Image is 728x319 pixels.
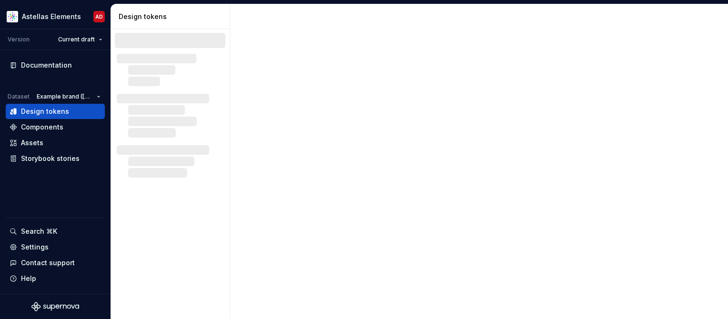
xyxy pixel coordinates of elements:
div: AD [95,13,103,20]
a: Documentation [6,58,105,73]
img: b2369ad3-f38c-46c1-b2a2-f2452fdbdcd2.png [7,11,18,22]
div: Astellas Elements [22,12,81,21]
div: Components [21,122,63,132]
div: Documentation [21,60,72,70]
div: Search ⌘K [21,227,57,236]
a: Components [6,120,105,135]
button: Astellas ElementsAD [2,6,109,27]
div: Version [8,36,30,43]
div: Settings [21,242,49,252]
span: Current draft [58,36,95,43]
button: Contact support [6,255,105,270]
a: Storybook stories [6,151,105,166]
div: Help [21,274,36,283]
div: Dataset [8,93,30,100]
div: Contact support [21,258,75,268]
svg: Supernova Logo [31,302,79,311]
button: Example brand ([GEOGRAPHIC_DATA]) [32,90,105,103]
a: Assets [6,135,105,150]
button: Current draft [54,33,107,46]
button: Help [6,271,105,286]
a: Design tokens [6,104,105,119]
span: Example brand ([GEOGRAPHIC_DATA]) [37,93,93,100]
button: Search ⌘K [6,224,105,239]
div: Assets [21,138,43,148]
div: Design tokens [21,107,69,116]
div: Design tokens [119,12,226,21]
a: Settings [6,239,105,255]
div: Storybook stories [21,154,80,163]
